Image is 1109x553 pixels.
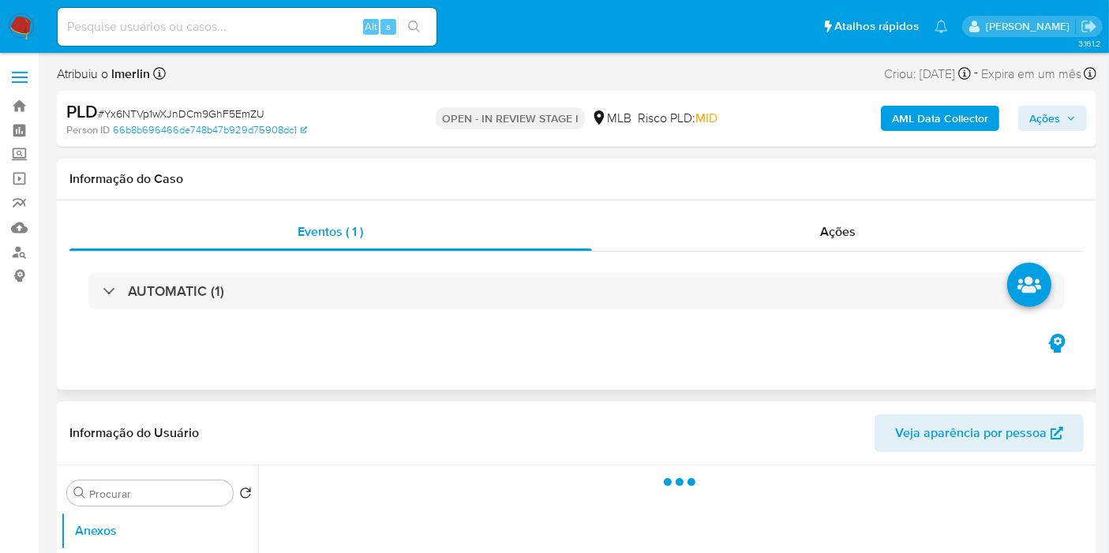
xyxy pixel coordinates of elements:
input: Procurar [89,487,227,501]
a: Sair [1081,18,1097,35]
button: Veja aparência por pessoa [875,414,1084,452]
button: Retornar ao pedido padrão [239,487,252,504]
span: # Yx6NTVp1wXJnDCm9GhF5EmZU [98,106,264,121]
a: Notificações [935,20,948,33]
div: Criou: [DATE] [884,63,971,84]
span: Veja aparência por pessoa [895,414,1047,452]
b: lmerlin [108,65,150,83]
p: leticia.merlin@mercadolivre.com [986,19,1075,34]
span: Risco PLD: [638,110,717,127]
input: Pesquise usuários ou casos... [58,17,436,37]
button: AML Data Collector [881,106,999,131]
span: Eventos ( 1 ) [298,222,363,241]
b: PLD [66,99,98,124]
span: Ações [820,222,856,241]
button: Anexos [61,512,258,550]
div: MLB [591,110,631,127]
h1: Informação do Usuário [69,425,199,441]
b: AML Data Collector [892,106,988,131]
h3: AUTOMATIC (1) [128,282,224,300]
span: MID [695,109,717,127]
button: Ações [1018,106,1087,131]
p: OPEN - IN REVIEW STAGE I [436,107,585,129]
span: Atribuiu o [57,65,150,83]
span: s [386,19,391,34]
button: Procurar [73,487,86,499]
span: - [974,63,978,84]
a: 66b8b696466de748b47b929d75908dc1 [113,123,307,137]
span: Expira em um mês [981,65,1081,83]
span: Alt [365,19,377,34]
span: Ações [1029,106,1060,131]
div: AUTOMATIC (1) [88,273,1065,309]
b: Person ID [66,123,110,137]
h1: Informação do Caso [69,171,1084,187]
span: Atalhos rápidos [834,18,919,35]
button: search-icon [398,16,430,38]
